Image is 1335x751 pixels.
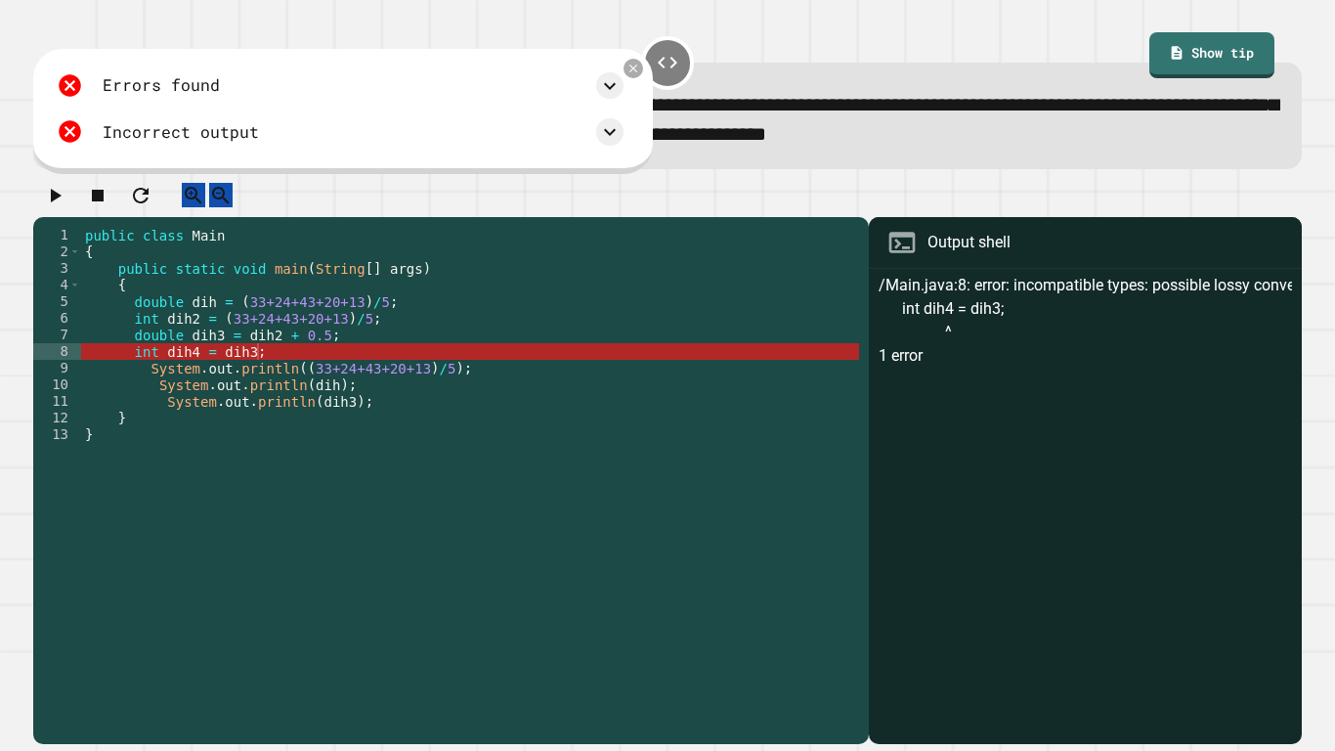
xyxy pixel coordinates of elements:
div: 13 [33,426,81,443]
div: 11 [33,393,81,410]
span: Toggle code folding, rows 4 through 12 [69,277,80,293]
div: 8 [33,343,81,360]
div: Errors found [103,73,220,98]
div: 4 [33,277,81,293]
div: 6 [33,310,81,327]
div: /Main.java:8: error: incompatible types: possible lossy conversion from double to int int dih4 = ... [879,274,1292,745]
div: 12 [33,410,81,426]
div: 9 [33,360,81,376]
div: Incorrect output [103,120,259,145]
div: 7 [33,327,81,343]
div: 10 [33,376,81,393]
a: Show tip [1149,32,1274,77]
div: 3 [33,260,81,277]
div: 1 [33,227,81,243]
span: Toggle code folding, rows 2 through 13 [69,243,80,260]
div: 2 [33,243,81,260]
div: Output shell [927,231,1011,254]
div: 5 [33,293,81,310]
